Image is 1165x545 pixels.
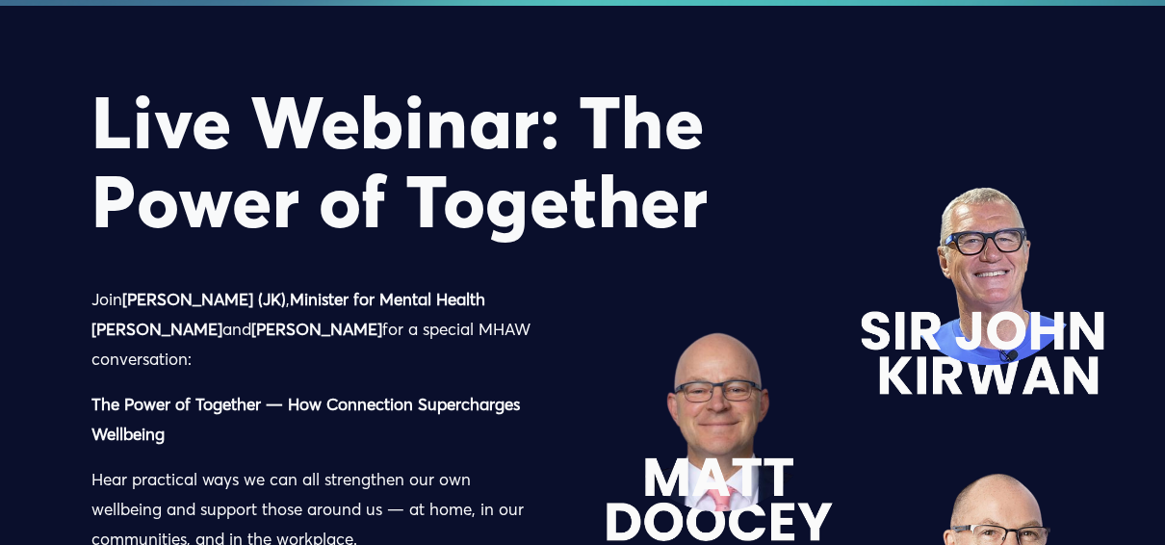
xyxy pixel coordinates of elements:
[91,289,490,339] strong: Minister for Mental Health [PERSON_NAME]
[91,285,531,374] p: Join , and for a special MHAW conversation:
[91,83,893,241] h1: Live Webinar: The Power of Together
[122,289,286,309] strong: [PERSON_NAME] (JK)
[251,319,382,339] strong: [PERSON_NAME]
[91,394,525,444] strong: The Power of Together — How Connection Supercharges Wellbeing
